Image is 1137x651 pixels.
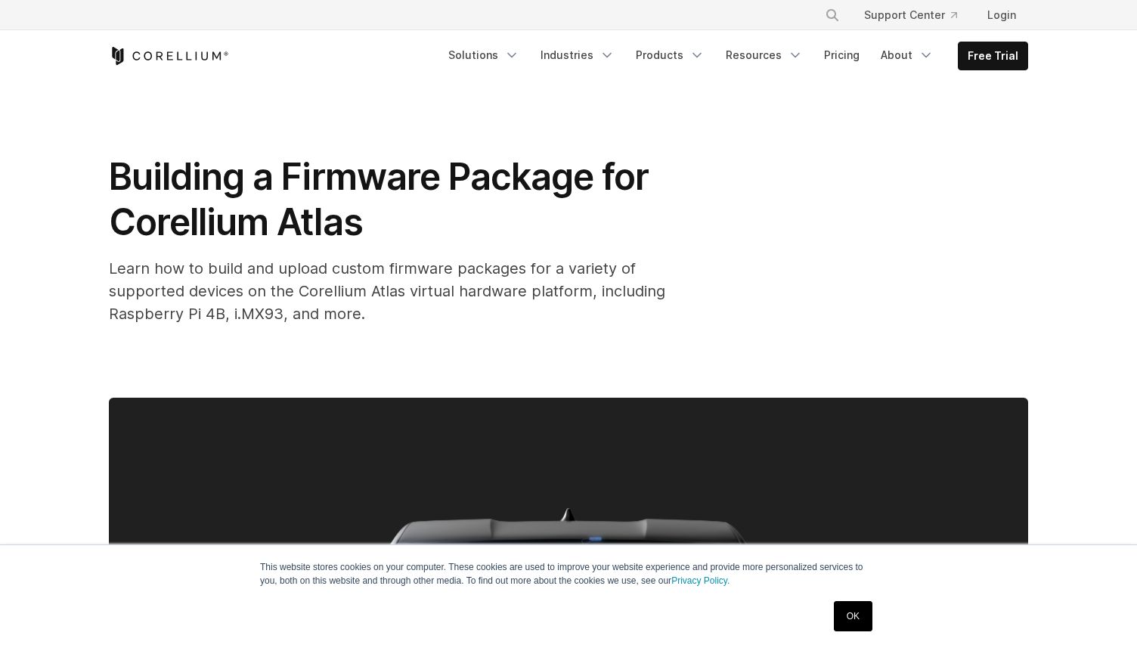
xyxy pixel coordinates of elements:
a: Free Trial [959,42,1027,70]
a: Solutions [439,42,528,69]
a: Products [627,42,714,69]
button: Search [819,2,846,29]
span: Building a Firmware Package for Corellium Atlas [109,154,657,244]
a: About [872,42,943,69]
a: OK [834,601,872,631]
a: Login [975,2,1028,29]
a: Resources [717,42,812,69]
span: Learn how to build and upload custom firmware packages for a variety of supported devices on the ... [109,259,665,323]
a: Support Center [852,2,969,29]
p: This website stores cookies on your computer. These cookies are used to improve your website expe... [260,560,877,587]
a: Pricing [815,42,869,69]
div: Navigation Menu [439,42,1028,70]
div: Navigation Menu [807,2,1028,29]
a: Industries [531,42,624,69]
a: Privacy Policy. [671,575,730,586]
a: Corellium Home [109,47,229,65]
